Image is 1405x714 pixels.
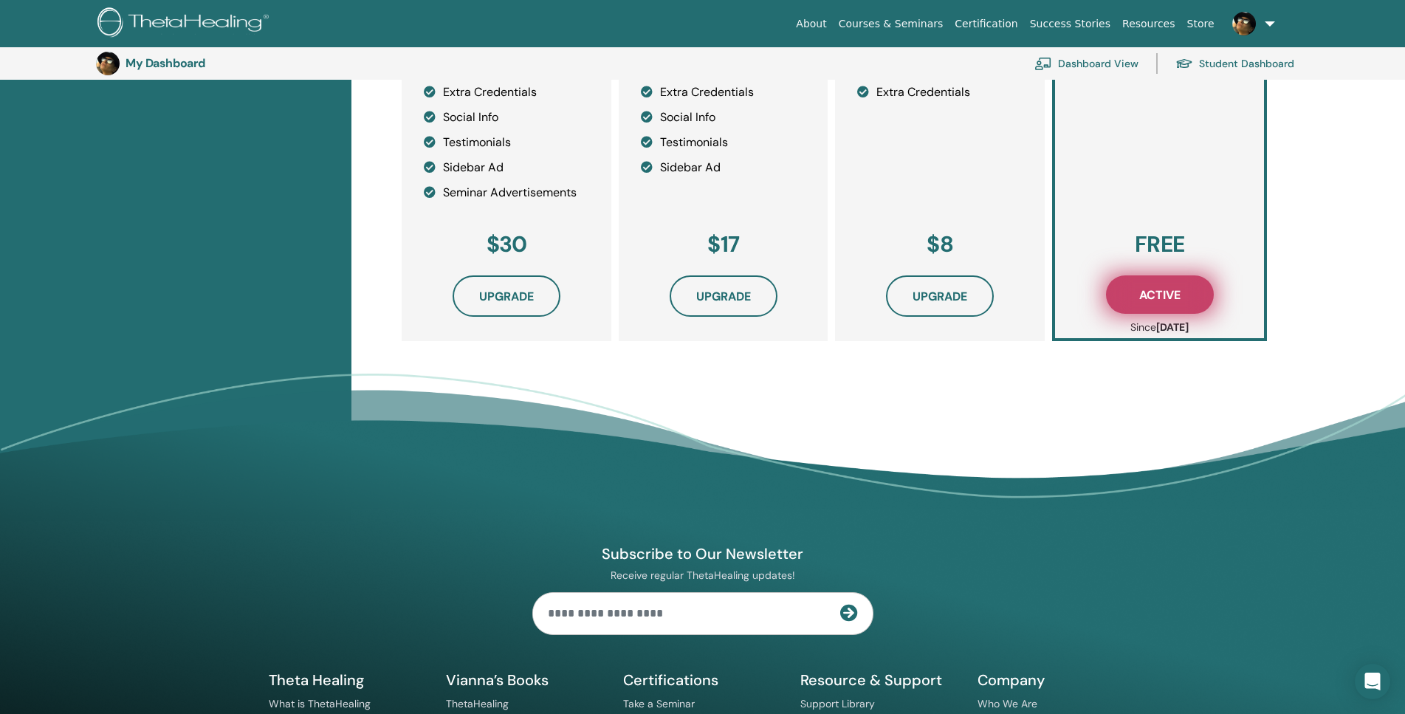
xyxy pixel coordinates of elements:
h3: My Dashboard [126,56,273,70]
button: Upgrade [886,275,994,317]
li: Social Info [641,109,806,126]
li: Sidebar Ad [641,159,806,176]
div: Open Intercom Messenger [1355,664,1390,699]
p: Since [1077,320,1243,335]
li: Extra Credentials [424,83,589,101]
p: Receive regular ThetaHealing updates! [532,569,873,582]
h5: Vianna’s Books [446,670,605,690]
li: Sidebar Ad [424,159,589,176]
img: default.png [1232,12,1256,35]
button: Active [1106,275,1214,314]
li: Extra Credentials [857,83,1023,101]
h3: $30 [424,231,589,258]
span: Upgrade [479,289,534,304]
button: Upgrade [453,275,560,317]
img: logo.png [97,7,274,41]
a: Certification [949,10,1023,38]
li: Seminar Advertisements [424,184,589,202]
a: Support Library [800,697,875,710]
a: Courses & Seminars [833,10,949,38]
h4: Subscribe to Our Newsletter [532,544,873,563]
span: Upgrade [913,289,967,304]
a: What is ThetaHealing [269,697,371,710]
h5: Company [978,670,1137,690]
a: Resources [1116,10,1181,38]
li: Extra Credentials [641,83,806,101]
h5: Theta Healing [269,670,428,690]
img: graduation-cap.svg [1175,58,1193,70]
h5: Resource & Support [800,670,960,690]
li: Social Info [424,109,589,126]
h3: FREE [1077,231,1243,258]
a: Who We Are [978,697,1037,710]
a: Store [1181,10,1220,38]
a: Take a Seminar [623,697,695,710]
a: ThetaHealing [446,697,509,710]
span: Active [1139,287,1181,303]
img: chalkboard-teacher.svg [1034,57,1052,70]
li: Testimonials [641,134,806,151]
button: Upgrade [670,275,777,317]
h3: $17 [641,231,806,258]
a: About [790,10,832,38]
a: Dashboard View [1034,47,1138,80]
h3: $8 [857,231,1023,258]
b: [DATE] [1156,320,1189,334]
a: Student Dashboard [1175,47,1294,80]
a: Success Stories [1024,10,1116,38]
h5: Certifications [623,670,783,690]
img: default.png [96,52,120,75]
span: Upgrade [696,289,751,304]
li: Testimonials [424,134,589,151]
